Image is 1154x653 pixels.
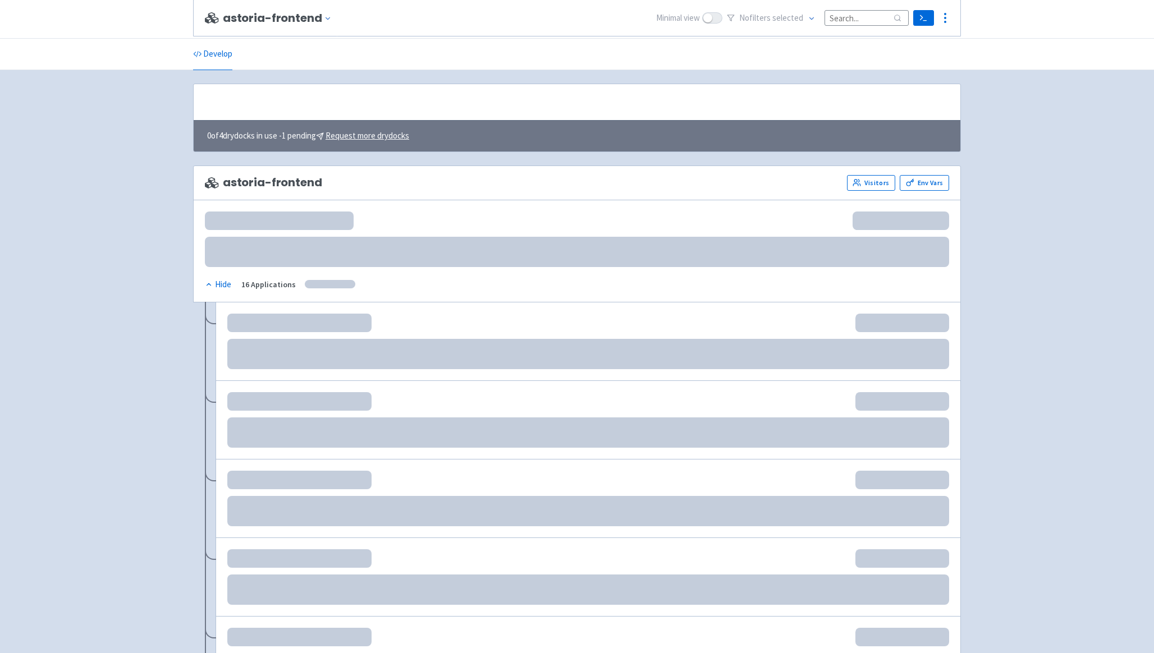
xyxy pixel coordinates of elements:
[205,278,231,291] div: Hide
[913,10,934,26] a: Terminal
[656,12,700,25] span: Minimal view
[772,12,803,23] span: selected
[900,175,949,191] a: Env Vars
[241,278,296,291] div: 16 Applications
[739,12,803,25] span: No filter s
[825,10,909,25] input: Search...
[847,175,895,191] a: Visitors
[223,12,337,25] button: astoria-frontend
[193,39,232,70] a: Develop
[326,130,409,141] u: Request more drydocks
[205,176,322,189] span: astoria-frontend
[205,278,232,291] button: Hide
[207,130,409,142] span: 0 of 4 drydocks in use - 1 pending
